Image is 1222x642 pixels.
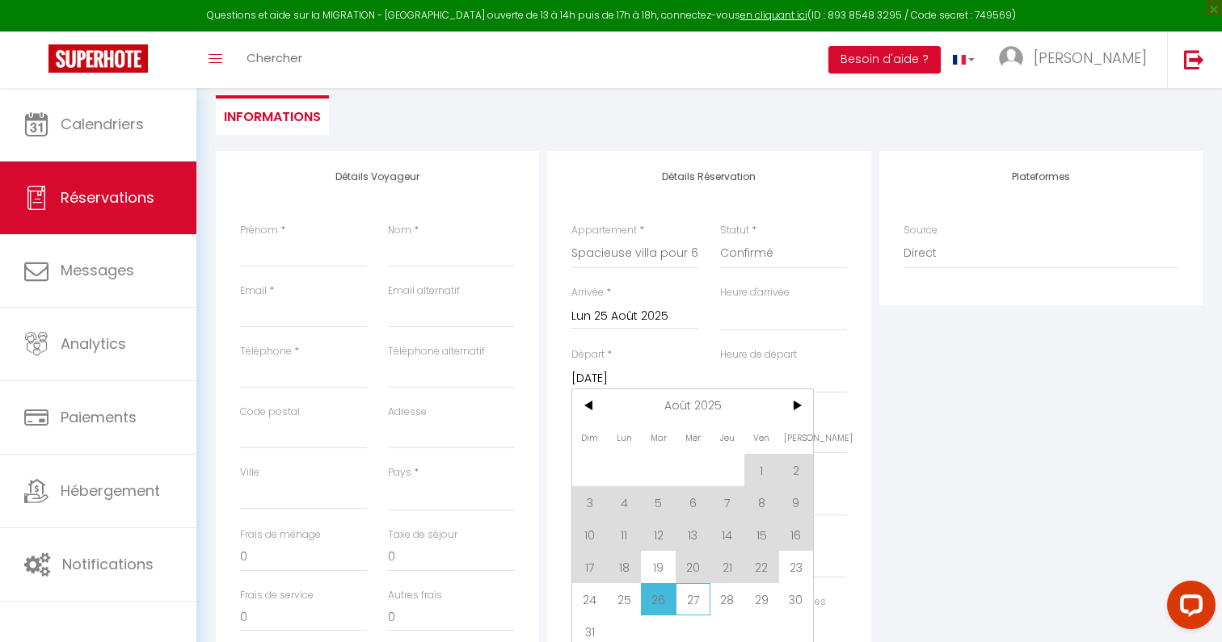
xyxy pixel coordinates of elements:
[744,486,779,518] span: 8
[234,31,314,88] a: Chercher
[607,422,642,454] span: Lun
[641,486,676,518] span: 5
[641,583,676,615] span: 26
[572,551,607,583] span: 17
[607,518,642,551] span: 11
[641,422,676,454] span: Mar
[240,405,300,420] label: Code postal
[572,486,607,518] span: 3
[676,422,710,454] span: Mer
[779,454,814,486] span: 2
[828,46,941,73] button: Besoin d'aide ?
[62,554,154,574] span: Notifications
[388,344,485,359] label: Téléphone alternatif
[571,171,846,183] h4: Détails Réservation
[710,486,745,518] span: 7
[240,588,314,603] label: Frais de service
[710,583,745,615] span: 28
[779,583,814,615] span: 30
[388,465,411,480] label: Pays
[61,407,137,427] span: Paiements
[388,283,460,299] label: Email alternatif
[779,422,814,454] span: [PERSON_NAME]
[904,171,1178,183] h4: Plateformes
[388,588,442,603] label: Autres frais
[240,465,259,480] label: Ville
[571,347,605,363] label: Départ
[61,260,134,280] span: Messages
[710,422,745,454] span: Jeu
[240,171,515,183] h4: Détails Voyageur
[240,344,292,359] label: Téléphone
[240,283,267,299] label: Email
[720,285,790,300] label: Heure d'arrivée
[1184,49,1204,69] img: logout
[744,518,779,551] span: 15
[61,480,160,501] span: Hébergement
[710,518,745,551] span: 14
[1154,574,1222,642] iframe: LiveChat chat widget
[388,527,457,543] label: Taxe de séjour
[904,223,938,238] label: Source
[779,518,814,551] span: 16
[720,223,749,238] label: Statut
[571,223,637,238] label: Appartement
[740,8,807,22] a: en cliquant ici
[247,49,302,66] span: Chercher
[572,422,607,454] span: Dim
[572,389,607,422] span: <
[572,583,607,615] span: 24
[987,31,1167,88] a: ... [PERSON_NAME]
[744,454,779,486] span: 1
[572,518,607,551] span: 10
[779,551,814,583] span: 23
[388,223,411,238] label: Nom
[607,389,779,422] span: Août 2025
[676,518,710,551] span: 13
[48,44,148,73] img: Super Booking
[61,114,144,134] span: Calendriers
[607,551,642,583] span: 18
[641,551,676,583] span: 19
[607,583,642,615] span: 25
[720,347,797,363] label: Heure de départ
[710,551,745,583] span: 21
[676,583,710,615] span: 27
[999,46,1023,70] img: ...
[388,405,427,420] label: Adresse
[779,486,814,518] span: 9
[240,223,278,238] label: Prénom
[641,518,676,551] span: 12
[676,486,710,518] span: 6
[744,583,779,615] span: 29
[744,551,779,583] span: 22
[1034,48,1147,68] span: [PERSON_NAME]
[61,187,154,208] span: Réservations
[744,422,779,454] span: Ven
[61,334,126,354] span: Analytics
[240,527,321,543] label: Frais de ménage
[216,95,329,135] li: Informations
[676,551,710,583] span: 20
[607,486,642,518] span: 4
[571,285,604,300] label: Arrivée
[779,389,814,422] span: >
